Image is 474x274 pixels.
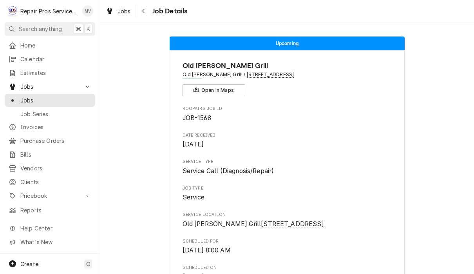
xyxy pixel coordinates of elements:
span: Invoices [20,123,91,131]
a: Go to Jobs [5,80,95,93]
span: Date Received [183,140,392,149]
span: Job Type [183,193,392,202]
div: Repair Pros Services Inc [20,7,78,15]
a: Go to What's New [5,236,95,248]
div: Repair Pros Services Inc's Avatar [7,5,18,16]
span: Date Received [183,132,392,139]
span: Roopairs Job ID [183,113,392,123]
span: K [87,25,90,33]
a: Jobs [5,94,95,107]
span: Search anything [19,25,62,33]
span: Calendar [20,55,91,63]
span: Home [20,41,91,49]
span: Create [20,261,38,267]
span: Service Location [183,219,392,229]
span: Reports [20,206,91,214]
button: Navigate back [137,5,150,17]
a: Invoices [5,121,95,133]
div: Client Information [183,60,392,96]
span: Jobs [118,7,131,15]
span: Purchase Orders [20,137,91,145]
span: Service Type [183,159,392,165]
span: Service Call (Diagnosis/Repair) [183,167,274,175]
span: Upcoming [276,41,299,46]
a: Home [5,39,95,52]
span: Job Type [183,185,392,192]
span: Service Type [183,166,392,176]
a: Go to Help Center [5,222,95,235]
div: Status [170,37,405,50]
span: ⌘ [76,25,81,33]
a: Bills [5,148,95,161]
span: Vendors [20,164,91,172]
a: Calendar [5,53,95,66]
button: Open in Maps [183,84,245,96]
span: Jobs [20,96,91,104]
div: R [7,5,18,16]
a: Clients [5,175,95,188]
span: Help Center [20,224,90,232]
div: MV [82,5,93,16]
span: [DATE] [183,141,204,148]
a: Job Series [5,108,95,121]
div: Service Type [183,159,392,175]
button: Search anything⌘K [5,22,95,36]
div: Roopairs Job ID [183,106,392,122]
span: Pricebook [20,192,80,200]
span: Estimates [20,69,91,77]
span: Address [183,71,392,78]
a: Vendors [5,162,95,175]
div: Date Received [183,132,392,149]
div: Scheduled For [183,238,392,255]
span: Scheduled For [183,246,392,255]
div: Mindy Volker's Avatar [82,5,93,16]
span: JOB-1568 [183,114,211,122]
span: Job Series [20,110,91,118]
span: Scheduled On [183,265,392,271]
span: [DATE] 8:00 AM [183,247,231,254]
span: Scheduled For [183,238,392,245]
div: Job Type [183,185,392,202]
span: Jobs [20,82,80,91]
div: Service Location [183,212,392,228]
span: Old [PERSON_NAME] Grill [183,220,324,228]
span: Service [183,194,205,201]
span: What's New [20,238,90,246]
a: Reports [5,204,95,217]
span: Roopairs Job ID [183,106,392,112]
span: Bills [20,150,91,159]
a: Estimates [5,66,95,79]
a: Jobs [103,5,134,18]
span: C [86,260,90,268]
span: Service Location [183,212,392,218]
span: Clients [20,178,91,186]
a: Go to Pricebook [5,189,95,202]
a: Purchase Orders [5,134,95,147]
span: Job Details [150,6,188,16]
span: Name [183,60,392,71]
